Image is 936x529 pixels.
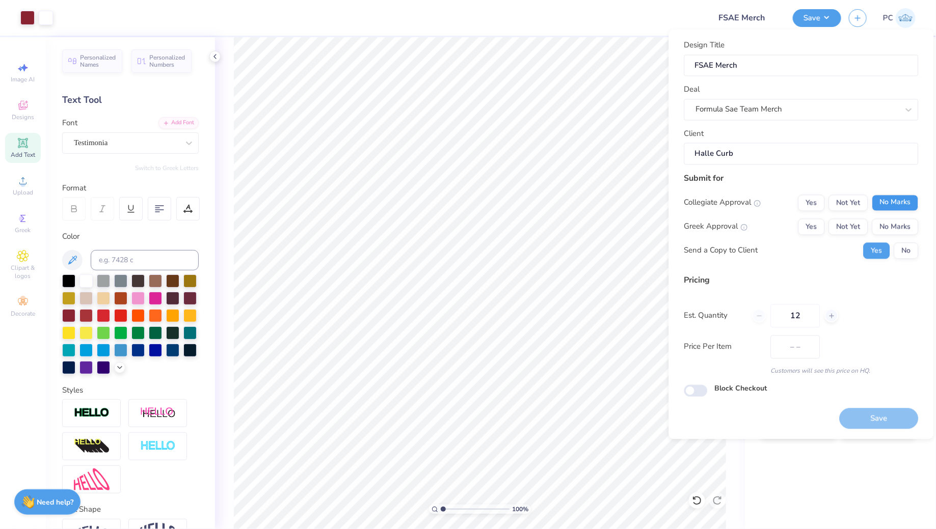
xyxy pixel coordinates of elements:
[684,40,725,51] label: Design Title
[11,75,35,83] span: Image AI
[883,8,916,28] a: PC
[710,8,785,28] input: Untitled Design
[684,84,700,96] label: Deal
[684,245,758,257] div: Send a Copy to Client
[74,407,110,419] img: Stroke
[512,505,528,514] span: 100 %
[140,440,176,452] img: Negative Space
[37,497,74,507] strong: Need help?
[684,221,748,233] div: Greek Approval
[91,250,199,270] input: e.g. 7428 c
[62,182,200,194] div: Format
[684,366,919,375] div: Customers will see this price on HQ.
[864,242,890,259] button: Yes
[829,218,868,235] button: Not Yet
[11,310,35,318] span: Decorate
[62,504,199,515] div: Text Shape
[793,9,841,27] button: Save
[684,172,919,184] div: Submit for
[872,194,919,211] button: No Marks
[74,468,110,490] img: Free Distort
[798,218,825,235] button: Yes
[684,143,919,165] input: e.g. Ethan Linker
[80,54,116,68] span: Personalized Names
[684,128,704,140] label: Client
[872,218,919,235] button: No Marks
[5,264,41,280] span: Clipart & logos
[135,164,199,172] button: Switch to Greek Letters
[140,407,176,420] img: Shadow
[74,438,110,455] img: 3d Illusion
[62,384,199,396] div: Styles
[13,188,33,197] span: Upload
[883,12,893,24] span: PC
[684,274,919,286] div: Pricing
[684,197,761,209] div: Collegiate Approval
[684,341,763,353] label: Price Per Item
[62,117,77,129] label: Font
[15,226,31,234] span: Greek
[11,151,35,159] span: Add Text
[829,194,868,211] button: Not Yet
[149,54,185,68] span: Personalized Numbers
[12,113,34,121] span: Designs
[771,304,820,327] input: – –
[798,194,825,211] button: Yes
[62,231,199,242] div: Color
[684,310,745,322] label: Est. Quantity
[715,383,767,394] label: Block Checkout
[894,242,919,259] button: No
[896,8,916,28] img: Pema Choden Lama
[158,117,199,129] div: Add Font
[62,93,199,107] div: Text Tool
